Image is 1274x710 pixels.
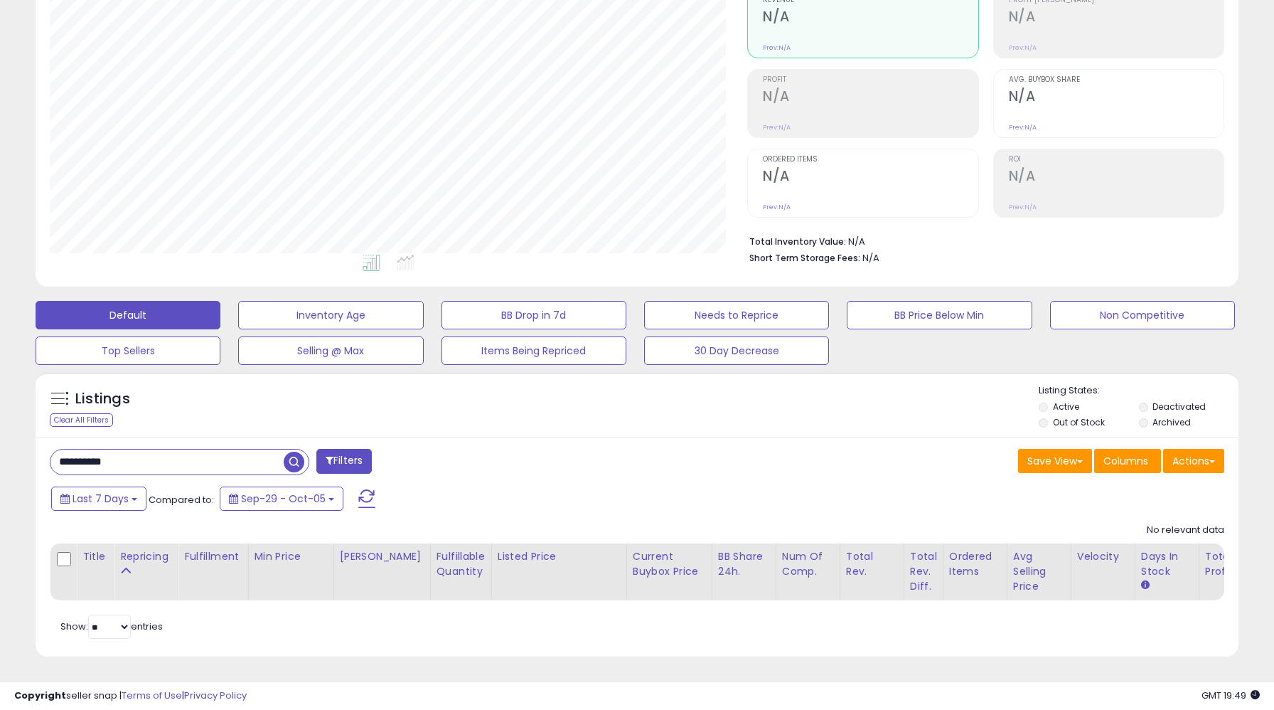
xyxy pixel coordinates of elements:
label: Active [1053,401,1079,413]
button: Selling @ Max [238,337,423,365]
span: Profit [763,76,978,84]
div: Days In Stock [1141,549,1193,579]
div: Min Price [255,549,328,564]
h2: N/A [763,168,978,187]
div: Total Rev. Diff. [910,549,937,594]
div: Avg Selling Price [1013,549,1065,594]
button: Non Competitive [1050,301,1235,329]
div: Title [82,549,108,564]
small: Prev: N/A [1009,123,1037,132]
div: No relevant data [1147,524,1224,537]
button: Sep-29 - Oct-05 [220,487,343,511]
button: BB Price Below Min [847,301,1032,329]
label: Deactivated [1152,401,1206,413]
h2: N/A [763,9,978,28]
div: Clear All Filters [50,413,113,427]
span: ROI [1009,156,1224,164]
span: Avg. Buybox Share [1009,76,1224,84]
small: Prev: N/A [1009,43,1037,52]
h2: N/A [1009,88,1224,107]
div: Listed Price [498,549,621,564]
button: Columns [1094,449,1161,473]
li: N/A [749,232,1214,249]
button: Inventory Age [238,301,423,329]
div: Fulfillment [184,549,242,564]
button: Top Sellers [36,337,220,365]
div: BB Share 24h. [718,549,770,579]
div: Ordered Items [949,549,1001,579]
small: Days In Stock. [1141,579,1150,592]
button: Filters [316,449,372,474]
span: Last 7 Days [73,492,129,506]
small: Prev: N/A [763,123,791,132]
small: Prev: N/A [763,203,791,211]
span: 2025-10-13 19:49 GMT [1201,689,1260,702]
h5: Listings [75,389,130,409]
h2: N/A [1009,9,1224,28]
button: Needs to Reprice [644,301,829,329]
div: Num of Comp. [782,549,834,579]
label: Out of Stock [1053,416,1105,428]
button: Save View [1018,449,1092,473]
button: Items Being Repriced [441,337,626,365]
div: [PERSON_NAME] [340,549,424,564]
small: Prev: N/A [763,43,791,52]
button: BB Drop in 7d [441,301,626,329]
h2: N/A [1009,168,1224,187]
p: Listing States: [1039,384,1238,398]
a: Terms of Use [122,689,182,702]
button: Actions [1163,449,1224,473]
div: Current Buybox Price [633,549,706,579]
span: N/A [862,251,879,265]
span: Compared to: [149,493,214,507]
div: Total Profit [1205,549,1257,579]
span: Sep-29 - Oct-05 [241,492,326,506]
strong: Copyright [14,689,66,702]
span: Show: entries [60,620,163,633]
b: Total Inventory Value: [749,235,846,248]
button: 30 Day Decrease [644,337,829,365]
h2: N/A [763,88,978,107]
div: Velocity [1077,549,1129,564]
span: Ordered Items [763,156,978,164]
small: Prev: N/A [1009,203,1037,211]
a: Privacy Policy [184,689,247,702]
button: Default [36,301,220,329]
div: seller snap | | [14,689,247,703]
button: Last 7 Days [51,487,146,511]
span: Columns [1103,454,1148,468]
div: Fulfillable Quantity [437,549,486,579]
div: Total Rev. [846,549,898,579]
b: Short Term Storage Fees: [749,252,860,264]
label: Archived [1152,416,1191,428]
div: Repricing [120,549,172,564]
